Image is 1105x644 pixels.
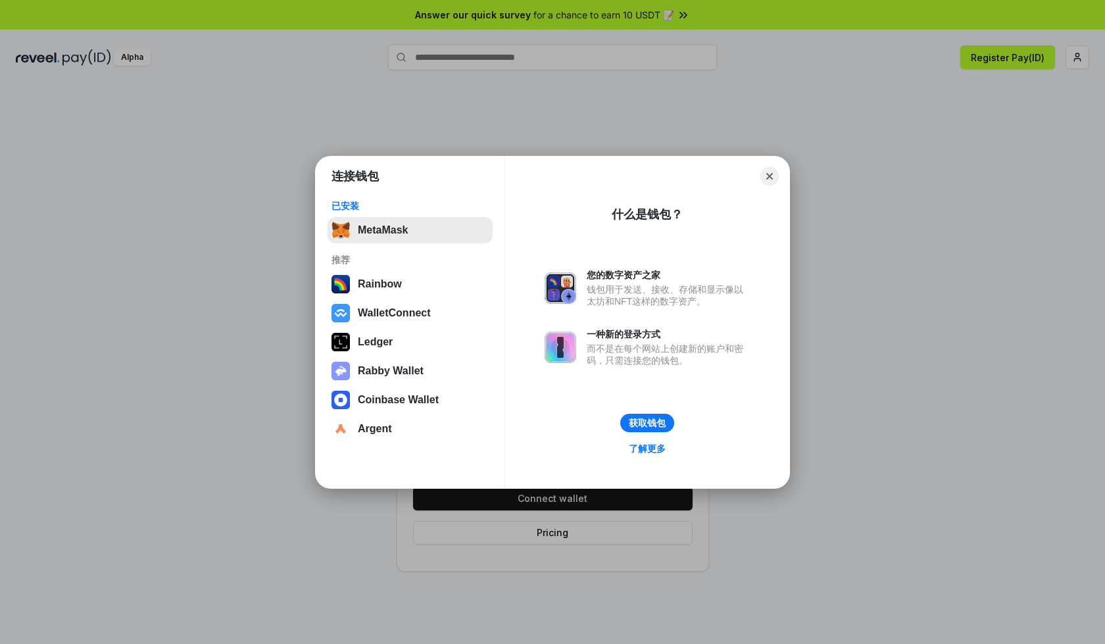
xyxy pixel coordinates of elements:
[358,224,408,236] div: MetaMask
[328,358,493,384] button: Rabby Wallet
[587,269,750,281] div: 您的数字资产之家
[545,272,576,304] img: svg+xml,%3Csvg%20xmlns%3D%22http%3A%2F%2Fwww.w3.org%2F2000%2Fsvg%22%20fill%3D%22none%22%20viewBox...
[358,423,392,435] div: Argent
[760,167,779,186] button: Close
[328,271,493,297] button: Rainbow
[358,307,431,319] div: WalletConnect
[620,414,674,432] button: 获取钱包
[331,275,350,293] img: svg+xml,%3Csvg%20width%3D%22120%22%20height%3D%22120%22%20viewBox%3D%220%200%20120%20120%22%20fil...
[331,254,489,266] div: 推荐
[331,362,350,380] img: svg+xml,%3Csvg%20xmlns%3D%22http%3A%2F%2Fwww.w3.org%2F2000%2Fsvg%22%20fill%3D%22none%22%20viewBox...
[328,217,493,243] button: MetaMask
[328,416,493,442] button: Argent
[629,417,666,429] div: 获取钱包
[331,420,350,438] img: svg+xml,%3Csvg%20width%3D%2228%22%20height%3D%2228%22%20viewBox%3D%220%200%2028%2028%22%20fill%3D...
[358,336,393,348] div: Ledger
[328,387,493,413] button: Coinbase Wallet
[587,328,750,340] div: 一种新的登录方式
[545,332,576,363] img: svg+xml,%3Csvg%20xmlns%3D%22http%3A%2F%2Fwww.w3.org%2F2000%2Fsvg%22%20fill%3D%22none%22%20viewBox...
[331,221,350,239] img: svg+xml,%3Csvg%20fill%3D%22none%22%20height%3D%2233%22%20viewBox%3D%220%200%2035%2033%22%20width%...
[358,394,439,406] div: Coinbase Wallet
[629,443,666,455] div: 了解更多
[621,440,674,457] a: 了解更多
[331,391,350,409] img: svg+xml,%3Csvg%20width%3D%2228%22%20height%3D%2228%22%20viewBox%3D%220%200%2028%2028%22%20fill%3D...
[331,168,379,184] h1: 连接钱包
[358,365,424,377] div: Rabby Wallet
[331,200,489,212] div: 已安装
[612,207,683,222] div: 什么是钱包？
[587,284,750,307] div: 钱包用于发送、接收、存储和显示像以太坊和NFT这样的数字资产。
[331,304,350,322] img: svg+xml,%3Csvg%20width%3D%2228%22%20height%3D%2228%22%20viewBox%3D%220%200%2028%2028%22%20fill%3D...
[358,278,402,290] div: Rainbow
[331,333,350,351] img: svg+xml,%3Csvg%20xmlns%3D%22http%3A%2F%2Fwww.w3.org%2F2000%2Fsvg%22%20width%3D%2228%22%20height%3...
[328,300,493,326] button: WalletConnect
[328,329,493,355] button: Ledger
[587,343,750,366] div: 而不是在每个网站上创建新的账户和密码，只需连接您的钱包。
